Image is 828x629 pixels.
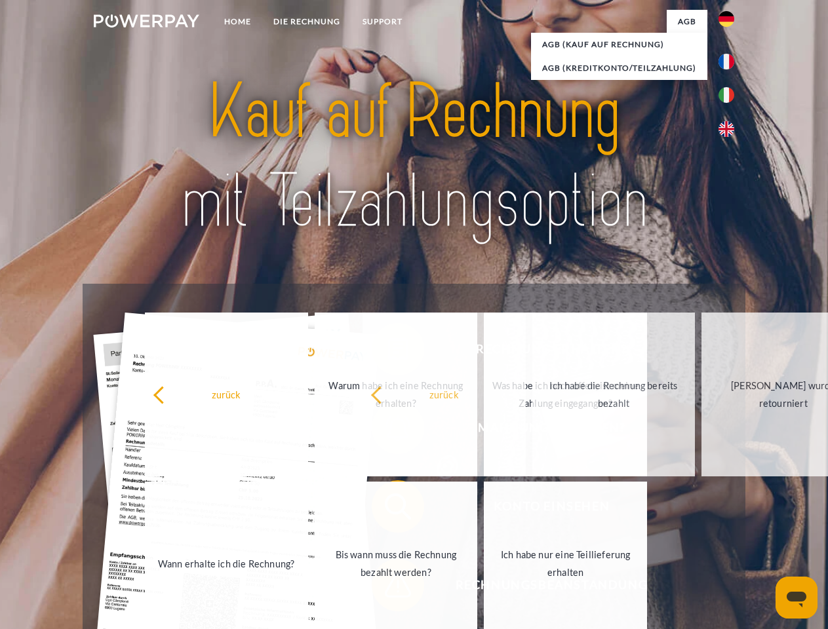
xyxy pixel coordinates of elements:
[323,377,470,412] div: Warum habe ich eine Rechnung erhalten?
[323,546,470,581] div: Bis wann muss die Rechnung bezahlt werden?
[667,10,707,33] a: agb
[492,546,639,581] div: Ich habe nur eine Teillieferung erhalten
[262,10,351,33] a: DIE RECHNUNG
[719,121,734,137] img: en
[719,54,734,69] img: fr
[540,377,688,412] div: Ich habe die Rechnung bereits bezahlt
[213,10,262,33] a: Home
[776,577,818,619] iframe: Schaltfläche zum Öffnen des Messaging-Fensters
[125,63,703,251] img: title-powerpay_de.svg
[153,385,300,403] div: zurück
[531,56,707,80] a: AGB (Kreditkonto/Teilzahlung)
[370,385,518,403] div: zurück
[719,11,734,27] img: de
[153,554,300,572] div: Wann erhalte ich die Rechnung?
[351,10,414,33] a: SUPPORT
[94,14,199,28] img: logo-powerpay-white.svg
[531,33,707,56] a: AGB (Kauf auf Rechnung)
[719,87,734,103] img: it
